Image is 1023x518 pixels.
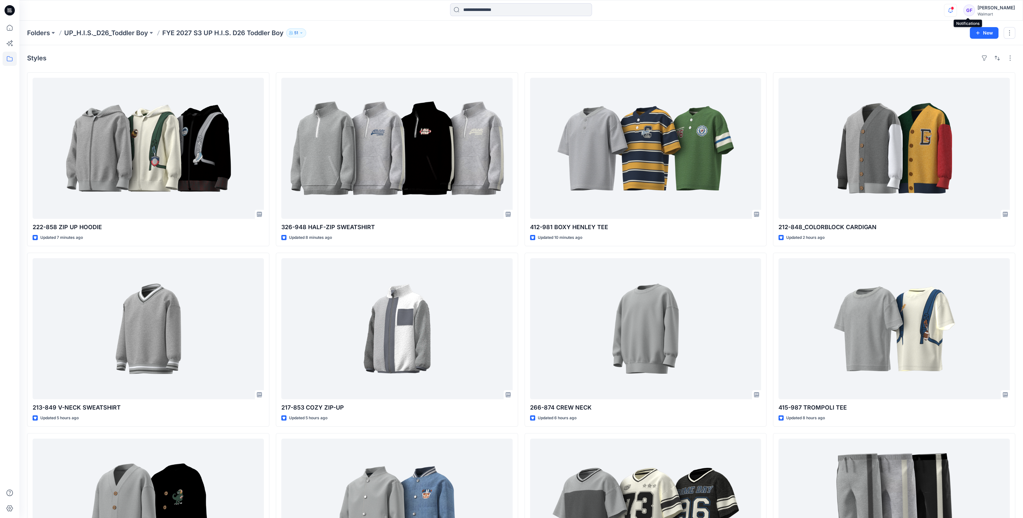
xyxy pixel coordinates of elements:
p: 51 [294,29,298,36]
a: 415-987 TROMPOLI TEE [778,258,1010,399]
p: FYE 2027 S3 UP H.I.S. D26 Toddler Boy [162,28,284,37]
div: [PERSON_NAME] [978,4,1015,12]
a: 222-858 ZIP UP HOODIE [33,78,264,219]
p: 326-948 HALF-ZIP SWEATSHIRT [281,223,513,232]
a: 217-853 COZY ZIP-UP [281,258,513,399]
a: UP_H.I.S._D26_Toddler Boy [64,28,148,37]
p: Updated 6 hours ago [538,415,577,422]
p: 212-848_COLORBLOCK CARDIGAN [778,223,1010,232]
p: 213-849 V-NECK SWEATSHIRT [33,403,264,412]
p: 415-987 TROMPOLI TEE [778,403,1010,412]
a: 266-874 CREW NECK [530,258,761,399]
a: 213-849 V-NECK SWEATSHIRT [33,258,264,399]
a: Folders [27,28,50,37]
a: 212-848_COLORBLOCK CARDIGAN [778,78,1010,219]
p: Updated 10 minutes ago [538,234,582,241]
div: GF [963,5,975,16]
p: 266-874 CREW NECK [530,403,761,412]
button: New [970,27,998,39]
p: Updated 8 minutes ago [289,234,332,241]
p: 217-853 COZY ZIP-UP [281,403,513,412]
p: 412-981 BOXY HENLEY TEE [530,223,761,232]
p: Updated 5 hours ago [40,415,79,422]
div: Walmart [978,12,1015,16]
h4: Styles [27,54,46,62]
a: 412-981 BOXY HENLEY TEE [530,78,761,219]
p: Updated 5 hours ago [289,415,327,422]
p: Updated 2 hours ago [786,234,825,241]
p: Updated 7 minutes ago [40,234,83,241]
button: 51 [286,28,306,37]
p: Updated 8 hours ago [786,415,825,422]
a: 326-948 HALF-ZIP SWEATSHIRT [281,78,513,219]
p: 222-858 ZIP UP HOODIE [33,223,264,232]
